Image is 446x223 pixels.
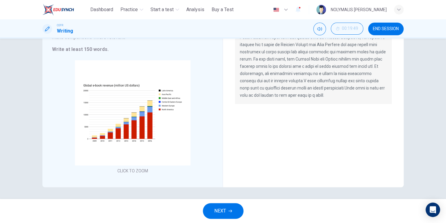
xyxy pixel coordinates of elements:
div: Hide [331,23,363,35]
button: 00:19:49 [331,23,363,35]
span: Practice [120,6,138,13]
span: Analysis [186,6,204,13]
button: Dashboard [88,4,116,15]
span: Buy a Test [212,6,234,13]
button: NEXT [203,203,243,219]
span: END SESSION [373,27,399,31]
span: NEXT [214,207,226,215]
span: Dashboard [90,6,113,13]
strong: Write at least 150 words. [52,46,109,52]
div: Open Intercom Messenger [426,203,440,217]
button: Buy a Test [209,4,236,15]
div: Mute [313,23,326,35]
a: ELTC logo [42,4,88,16]
button: Analysis [184,4,207,15]
span: 00:19:49 [342,26,358,31]
button: END SESSION [368,23,404,35]
button: Start a test [148,4,181,15]
span: Start a test [150,6,174,13]
img: Profile picture [316,5,326,14]
h1: Writing [57,27,73,35]
img: en [272,8,280,12]
img: ELTC logo [42,4,74,16]
span: CEFR [57,23,63,27]
div: NOLYMALIS [PERSON_NAME] [331,6,387,13]
button: Practice [118,4,146,15]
